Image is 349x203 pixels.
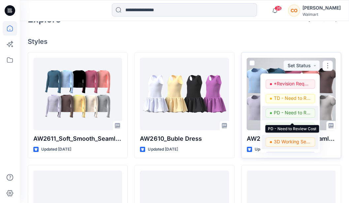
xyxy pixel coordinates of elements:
div: Walmart [302,12,341,17]
p: Proceed to Sample [274,123,311,131]
div: CO [288,5,300,16]
p: 3D Working Session - Need to Review [274,137,311,146]
a: AW2610_Buble Dress [140,58,229,130]
p: Updated [DATE] [41,146,71,153]
div: [PERSON_NAME] [302,4,341,12]
h2: Explore [28,14,61,24]
p: *Revision Requested [274,79,311,88]
h4: Styles [28,38,341,45]
p: Pre-Production Approved [274,152,311,160]
a: AW2611_Soft_Smooth_Seamless_Tee_LS S3 [33,58,122,130]
p: AW2610_Buble Dress [140,134,229,143]
p: AW2604_Cap_Sleeve_Seamless_Tee [247,134,335,143]
p: TD - Need to Review [274,94,311,102]
p: PD - Need to Review Cost [274,108,311,117]
p: Updated [DATE] [255,146,285,153]
a: AW2604_Cap_Sleeve_Seamless_Tee [247,58,335,130]
p: AW2611_Soft_Smooth_Seamless_Tee_LS S3 [33,134,122,143]
span: 26 [274,6,282,11]
p: Updated [DATE] [148,146,178,153]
